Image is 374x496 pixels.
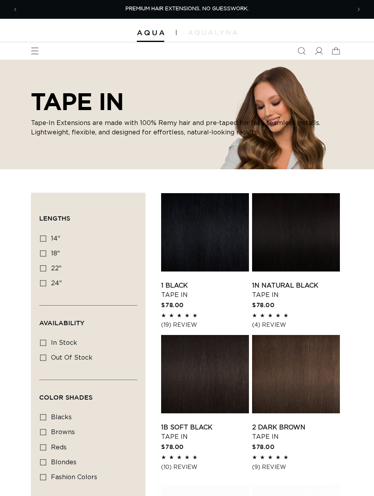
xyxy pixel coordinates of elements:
[125,6,249,11] span: PREMIUM HAIR EXTENSIONS. NO GUESSWORK.
[31,88,329,115] h2: TAPE IN
[39,201,137,229] summary: Lengths (0 selected)
[350,1,367,18] button: Next announcement
[252,281,340,300] a: 1N Natural Black Tape In
[39,306,137,334] summary: Availability (0 selected)
[39,394,93,401] span: Color Shades
[39,380,137,408] summary: Color Shades (0 selected)
[51,474,97,480] span: fashion colors
[51,459,76,465] span: blondes
[161,281,249,300] a: 1 Black Tape In
[293,42,310,60] summary: Search
[39,319,84,326] span: Availability
[188,30,237,35] img: aqualyna.com
[51,414,72,420] span: blacks
[51,280,62,286] span: 24"
[7,1,24,18] button: Previous announcement
[31,118,329,137] p: Tape-In Extensions are made with 100% Remy hair and pre-taped for fast, seamless installs. Lightw...
[51,340,77,346] span: In stock
[252,423,340,442] a: 2 Dark Brown Tape In
[39,215,70,222] span: Lengths
[26,42,44,60] summary: Menu
[51,265,62,272] span: 22"
[51,429,75,435] span: browns
[51,355,93,361] span: Out of stock
[161,423,249,442] a: 1B Soft Black Tape In
[137,30,164,36] img: Aqua Hair Extensions
[51,250,60,257] span: 18"
[51,444,67,451] span: reds
[51,235,60,242] span: 14"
